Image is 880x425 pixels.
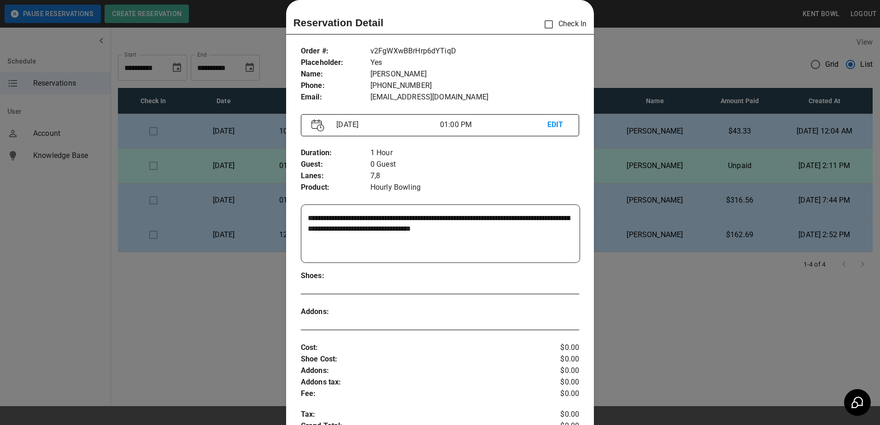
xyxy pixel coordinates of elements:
[533,342,579,354] p: $0.00
[370,69,579,80] p: [PERSON_NAME]
[301,409,533,420] p: Tax :
[301,182,370,193] p: Product :
[370,147,579,159] p: 1 Hour
[301,147,370,159] p: Duration :
[301,388,533,400] p: Fee :
[370,80,579,92] p: [PHONE_NUMBER]
[370,170,579,182] p: 7,8
[533,409,579,420] p: $0.00
[533,354,579,365] p: $0.00
[301,159,370,170] p: Guest :
[301,170,370,182] p: Lanes :
[301,365,533,377] p: Addons :
[370,182,579,193] p: Hourly Bowling
[301,342,533,354] p: Cost :
[370,46,579,57] p: v2FgWXwBBrHrp6dYTiqD
[370,159,579,170] p: 0 Guest
[301,270,370,282] p: Shoes :
[533,365,579,377] p: $0.00
[301,377,533,388] p: Addons tax :
[301,306,370,318] p: Addons :
[533,388,579,400] p: $0.00
[301,57,370,69] p: Placeholder :
[311,119,324,132] img: Vector
[301,80,370,92] p: Phone :
[301,354,533,365] p: Shoe Cost :
[301,92,370,103] p: Email :
[370,92,579,103] p: [EMAIL_ADDRESS][DOMAIN_NAME]
[301,69,370,80] p: Name :
[533,377,579,388] p: $0.00
[370,57,579,69] p: Yes
[440,119,547,130] p: 01:00 PM
[293,15,384,30] p: Reservation Detail
[547,119,569,131] p: EDIT
[539,15,587,34] p: Check In
[301,46,370,57] p: Order # :
[333,119,440,130] p: [DATE]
